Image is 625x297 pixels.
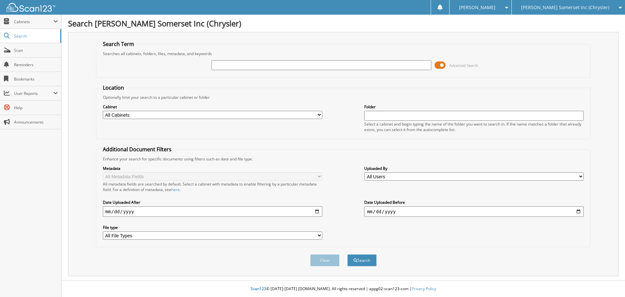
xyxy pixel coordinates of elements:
legend: Search Term [100,40,137,48]
label: Date Uploaded Before [364,200,584,205]
span: Announcements [14,119,58,125]
div: Enhance your search for specific documents using filters such as date and file type. [100,156,587,162]
label: File type [103,225,322,230]
label: Uploaded By [364,166,584,171]
label: Folder [364,104,584,110]
div: © [DATE]-[DATE] [DOMAIN_NAME]. All rights reserved | appg02-scan123-com | [62,281,625,297]
span: Advanced Search [449,63,478,68]
iframe: Chat Widget [592,266,625,297]
span: [PERSON_NAME] Somerset Inc (Chrysler) [521,6,609,9]
legend: Location [100,84,127,91]
span: Scan123 [251,286,266,291]
label: Metadata [103,166,322,171]
label: Cabinet [103,104,322,110]
span: Search [14,33,57,39]
div: Optionally limit your search to a particular cabinet or folder [100,95,587,100]
span: Bookmarks [14,76,58,82]
span: User Reports [14,91,53,96]
a: Privacy Policy [412,286,436,291]
label: Date Uploaded After [103,200,322,205]
span: [PERSON_NAME] [459,6,495,9]
legend: Additional Document Filters [100,146,175,153]
div: Searches all cabinets, folders, files, metadata, and keywords [100,51,587,56]
span: Reminders [14,62,58,67]
img: scan123-logo-white.svg [7,3,55,12]
button: Search [347,254,377,266]
span: Scan [14,48,58,53]
input: end [364,206,584,217]
div: All metadata fields are searched by default. Select a cabinet with metadata to enable filtering b... [103,181,322,192]
span: Cabinets [14,19,53,24]
a: here [171,187,180,192]
div: Select a cabinet and begin typing the name of the folder you want to search in. If the name match... [364,121,584,132]
button: Clear [310,254,340,266]
h1: Search [PERSON_NAME] Somerset Inc (Chrysler) [68,18,618,29]
span: Help [14,105,58,111]
input: start [103,206,322,217]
